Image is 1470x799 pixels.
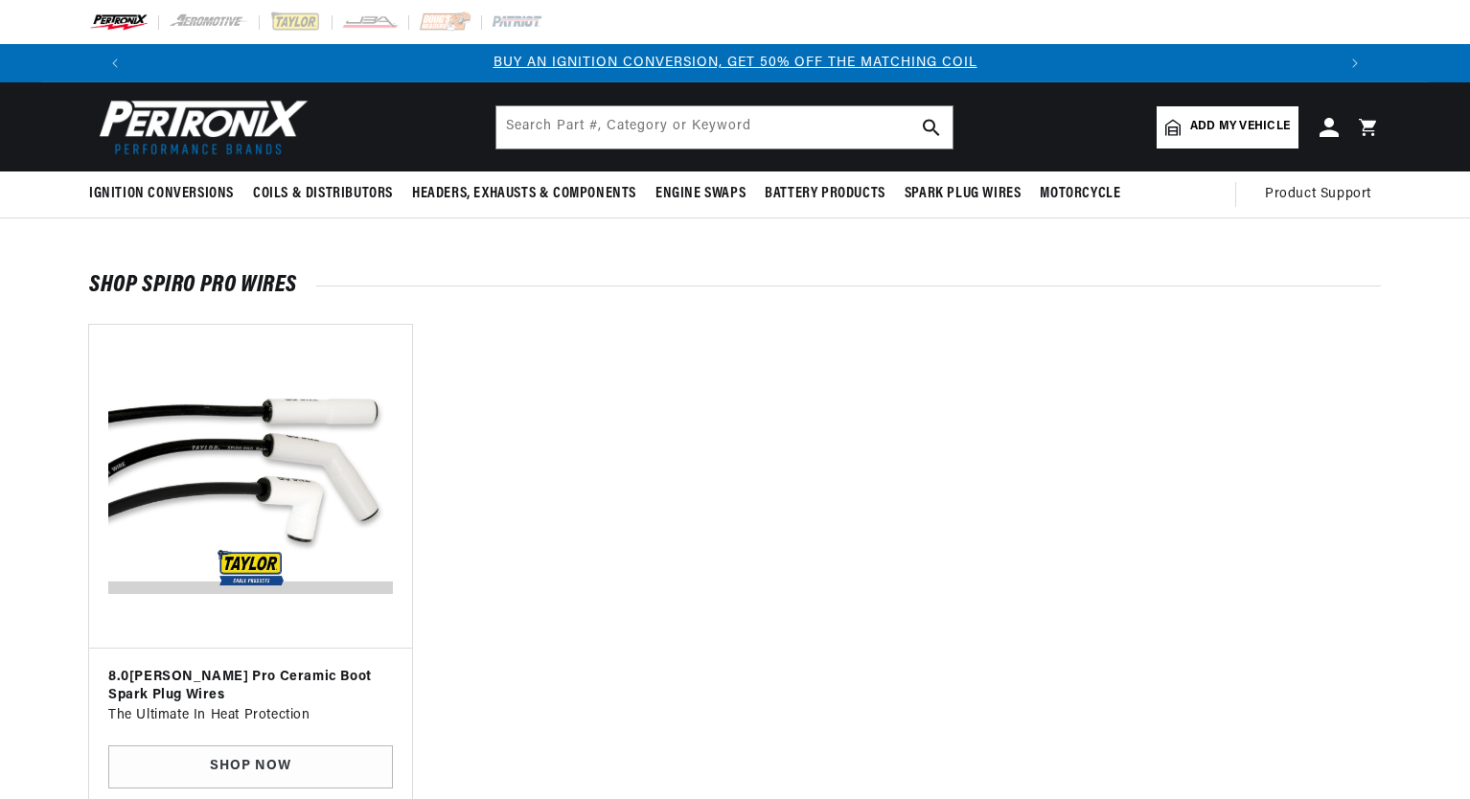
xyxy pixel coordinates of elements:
[402,171,646,217] summary: Headers, Exhausts & Components
[134,53,1336,74] div: Announcement
[1030,171,1130,217] summary: Motorcycle
[1040,184,1120,204] span: Motorcycle
[755,171,895,217] summary: Battery Products
[655,184,746,204] span: Engine Swaps
[108,668,393,705] h3: 8.0[PERSON_NAME] Pro Ceramic Boot Spark Plug Wires
[494,56,977,70] a: BUY AN IGNITION CONVERSION, GET 50% OFF THE MATCHING COIL
[96,44,134,82] button: Translation missing: en.sections.announcements.previous_announcement
[89,171,243,217] summary: Ignition Conversions
[646,171,755,217] summary: Engine Swaps
[108,745,393,788] a: SHOP NOW
[1265,184,1371,205] span: Product Support
[496,106,953,148] input: Search Part #, Category or Keyword
[1336,44,1374,82] button: Translation missing: en.sections.announcements.next_announcement
[108,344,393,628] img: Taylor-Ceramic-Boot-Halo-Image--v1657051879495.jpg
[253,184,393,204] span: Coils & Distributors
[1190,118,1290,136] span: Add my vehicle
[243,171,402,217] summary: Coils & Distributors
[895,171,1031,217] summary: Spark Plug Wires
[89,94,310,160] img: Pertronix
[89,276,1381,295] h2: Shop Spiro Pro Wires
[108,705,393,726] p: The Ultimate In Heat Protection
[412,184,636,204] span: Headers, Exhausts & Components
[1157,106,1298,148] a: Add my vehicle
[1265,171,1381,217] summary: Product Support
[41,44,1429,82] slideshow-component: Translation missing: en.sections.announcements.announcement_bar
[910,106,953,148] button: search button
[905,184,1022,204] span: Spark Plug Wires
[134,53,1336,74] div: 1 of 3
[765,184,885,204] span: Battery Products
[89,184,234,204] span: Ignition Conversions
